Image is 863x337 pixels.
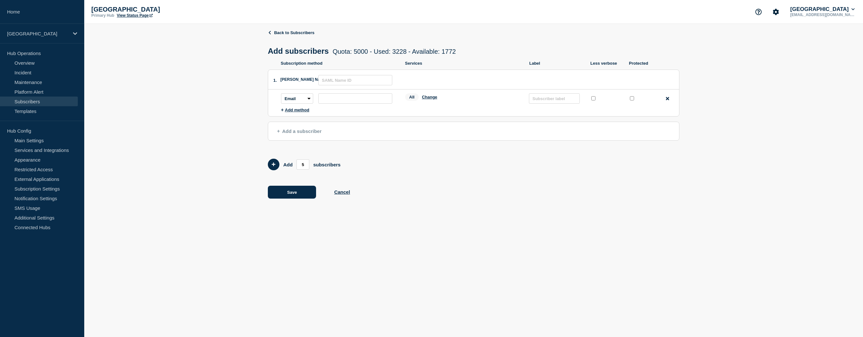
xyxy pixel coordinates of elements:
[318,93,392,104] input: subscription-address
[789,6,856,13] button: [GEOGRAPHIC_DATA]
[313,162,341,167] p: subscribers
[268,122,679,141] button: Add a subscriber
[91,13,114,18] p: Primary Hub
[789,13,856,17] p: [EMAIL_ADDRESS][DOMAIN_NAME]
[7,31,69,36] p: [GEOGRAPHIC_DATA]
[332,48,456,55] span: Quota: 5000 - Used: 3228 - Available: 1772
[117,13,152,18] a: View Status Page
[91,6,220,13] p: [GEOGRAPHIC_DATA]
[405,93,419,101] span: All
[769,5,783,19] button: Account settings
[268,186,316,199] button: Save
[273,78,277,83] span: 1.
[590,61,622,66] p: Less verbose
[591,96,595,100] input: less verbose checkbox
[268,47,456,56] h1: Add subscribers
[405,61,523,66] p: Services
[529,61,584,66] p: Label
[283,162,293,167] p: Add
[752,5,765,19] button: Support
[296,159,309,170] input: Add members count
[281,108,309,112] button: Add method
[318,75,392,85] input: SAML Name ID
[268,159,279,170] button: Add 5 team members
[268,30,314,35] a: Back to Subscribers
[630,96,634,100] input: protected checkbox
[281,61,399,66] p: Subscription method
[629,61,655,66] p: Protected
[422,95,437,99] button: Change
[334,189,350,195] button: Cancel
[280,77,318,82] label: [PERSON_NAME] Name ID:
[529,93,580,104] input: Subscriber label
[277,128,322,134] span: Add a subscriber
